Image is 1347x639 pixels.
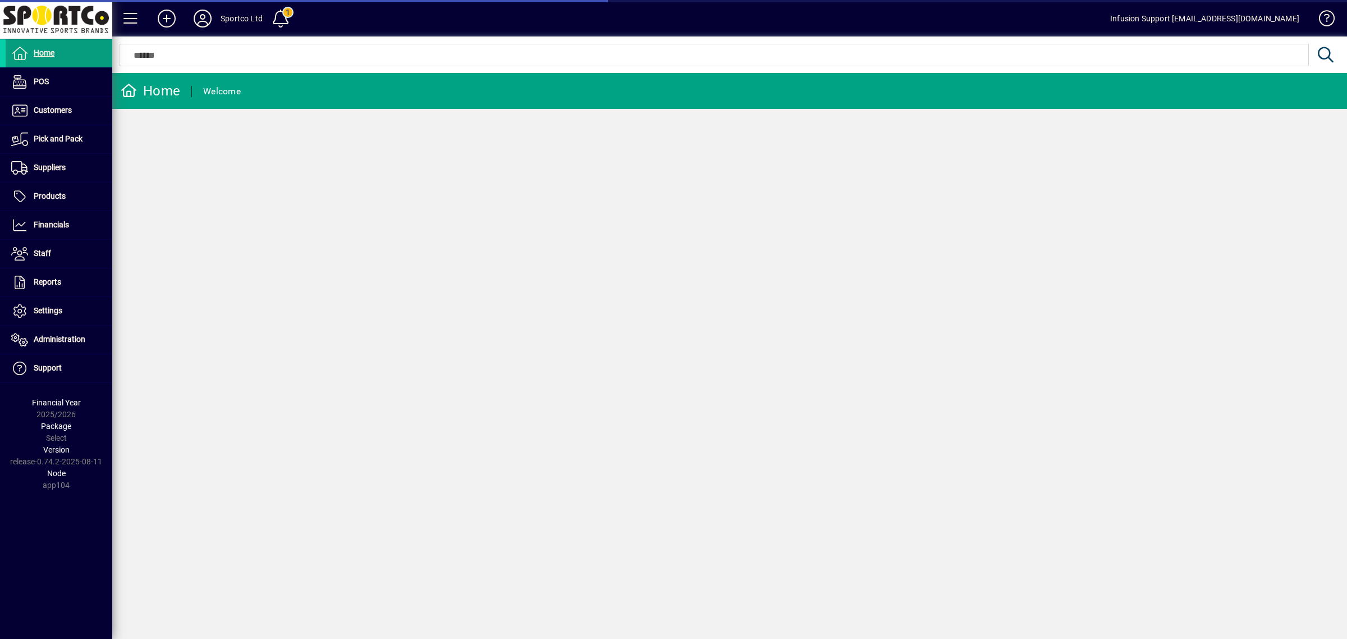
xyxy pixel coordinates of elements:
[34,106,72,115] span: Customers
[6,240,112,268] a: Staff
[34,249,51,258] span: Staff
[34,335,85,344] span: Administration
[34,77,49,86] span: POS
[6,68,112,96] a: POS
[203,83,241,101] div: Welcome
[34,163,66,172] span: Suppliers
[47,469,66,478] span: Node
[6,211,112,239] a: Financials
[6,97,112,125] a: Customers
[34,306,62,315] span: Settings
[185,8,221,29] button: Profile
[41,422,71,431] span: Package
[32,398,81,407] span: Financial Year
[34,191,66,200] span: Products
[6,268,112,296] a: Reports
[1110,10,1299,28] div: Infusion Support [EMAIL_ADDRESS][DOMAIN_NAME]
[6,182,112,211] a: Products
[6,154,112,182] a: Suppliers
[149,8,185,29] button: Add
[34,220,69,229] span: Financials
[6,125,112,153] a: Pick and Pack
[34,277,61,286] span: Reports
[43,445,70,454] span: Version
[34,134,83,143] span: Pick and Pack
[1311,2,1333,39] a: Knowledge Base
[6,326,112,354] a: Administration
[34,48,54,57] span: Home
[221,10,263,28] div: Sportco Ltd
[34,363,62,372] span: Support
[6,354,112,382] a: Support
[6,297,112,325] a: Settings
[121,82,180,100] div: Home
